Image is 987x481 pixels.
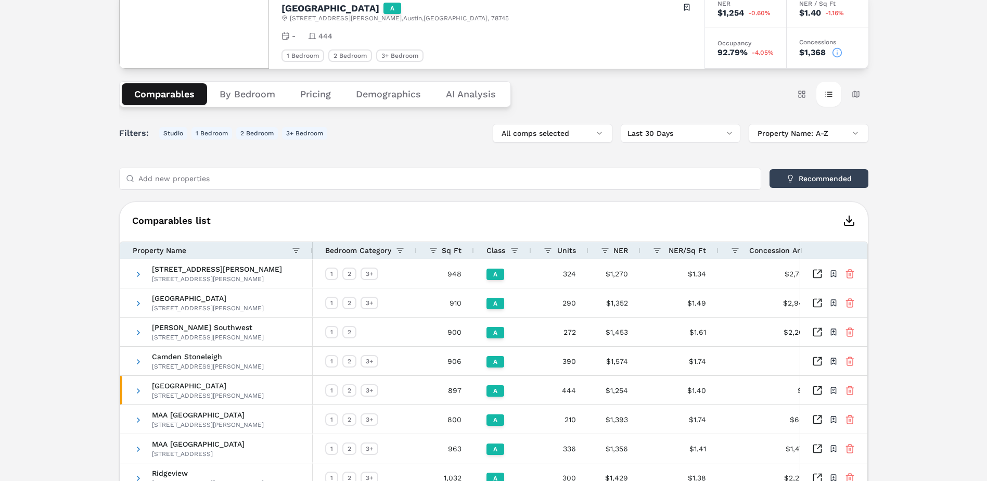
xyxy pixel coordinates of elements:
[486,298,504,309] div: A
[486,444,504,455] div: A
[669,246,706,255] span: NER/Sq Ft
[812,327,823,337] a: Inspect Comparables
[325,268,338,280] div: 1
[417,434,474,463] div: 963
[236,127,278,140] button: 2 Bedroom
[361,297,378,309] div: 3+
[749,124,868,143] button: Property Name: A-Z
[799,39,856,45] div: Concessions
[152,353,264,360] span: Camden Stoneleigh
[342,355,356,368] div: 2
[531,259,588,288] div: 324
[325,384,338,397] div: 1
[282,127,327,140] button: 3+ Bedroom
[486,356,504,368] div: A
[152,470,264,477] span: Ridgeview
[799,1,856,7] div: NER / Sq Ft
[531,347,588,375] div: 390
[152,440,245,448] span: MAA [GEOGRAPHIC_DATA]
[417,405,474,434] div: 800
[640,376,719,404] div: $1.40
[152,275,282,283] div: [STREET_ADDRESS][PERSON_NAME]
[342,413,356,426] div: 2
[433,83,508,105] button: AI Analysis
[531,318,588,346] div: 272
[325,413,338,426] div: 1
[191,127,232,140] button: 1 Bedroom
[343,83,433,105] button: Demographics
[290,14,509,22] span: [STREET_ADDRESS][PERSON_NAME] , Austin , [GEOGRAPHIC_DATA] , 78745
[361,384,378,397] div: 3+
[812,356,823,366] a: Inspect Comparables
[825,10,844,16] span: -1.16%
[119,127,155,140] span: Filters:
[731,260,821,288] div: $2,762
[731,289,821,318] div: $2,940
[376,49,424,62] div: 3+ Bedroom
[152,304,264,312] div: [STREET_ADDRESS][PERSON_NAME]
[152,324,264,331] span: [PERSON_NAME] Southwest
[812,298,823,308] a: Inspect Comparables
[132,216,211,225] span: Comparables list
[640,405,719,434] div: $1.74
[799,9,821,17] div: $1.40
[731,435,821,463] div: $1,479
[770,169,868,188] button: Recommended
[531,434,588,463] div: 336
[717,9,744,17] div: $1,254
[342,297,356,309] div: 2
[717,48,748,57] div: 92.79%
[152,333,264,341] div: [STREET_ADDRESS][PERSON_NAME]
[640,318,719,346] div: $1.61
[588,434,640,463] div: $1,356
[749,246,821,255] span: Concession Amount
[342,326,356,338] div: 2
[122,83,207,105] button: Comparables
[325,442,338,455] div: 1
[325,355,338,368] div: 1
[588,318,640,346] div: $1,453
[799,48,826,57] div: $1,368
[812,385,823,396] a: Inspect Comparables
[383,3,401,14] div: A
[361,442,378,455] div: 3+
[748,10,771,16] span: -0.60%
[417,347,474,375] div: 906
[325,297,338,309] div: 1
[159,127,187,140] button: Studio
[152,362,264,371] div: [STREET_ADDRESS][PERSON_NAME]
[731,318,821,347] div: $2,268
[138,168,754,189] input: Add new properties
[486,327,504,338] div: A
[486,385,504,397] div: A
[640,259,719,288] div: $1.34
[731,406,821,434] div: $667
[588,347,640,375] div: $1,574
[152,382,264,389] span: [GEOGRAPHIC_DATA]
[281,49,324,62] div: 1 Bedroom
[342,268,356,280] div: 2
[531,376,588,404] div: 444
[417,318,474,346] div: 900
[361,268,378,280] div: 3+
[207,83,288,105] button: By Bedroom
[486,414,504,426] div: A
[588,405,640,434] div: $1,393
[417,376,474,404] div: 897
[812,444,823,454] a: Inspect Comparables
[731,347,821,376] div: -
[717,1,774,7] div: NER
[531,405,588,434] div: 210
[342,384,356,397] div: 2
[361,413,378,426] div: 3+
[133,246,186,255] span: Property Name
[588,259,640,288] div: $1,270
[640,434,719,463] div: $1.41
[325,326,338,338] div: 1
[417,288,474,317] div: 910
[318,31,332,41] span: 444
[588,376,640,404] div: $1,254
[288,83,343,105] button: Pricing
[640,347,719,375] div: $1.74
[152,411,264,419] span: MAA [GEOGRAPHIC_DATA]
